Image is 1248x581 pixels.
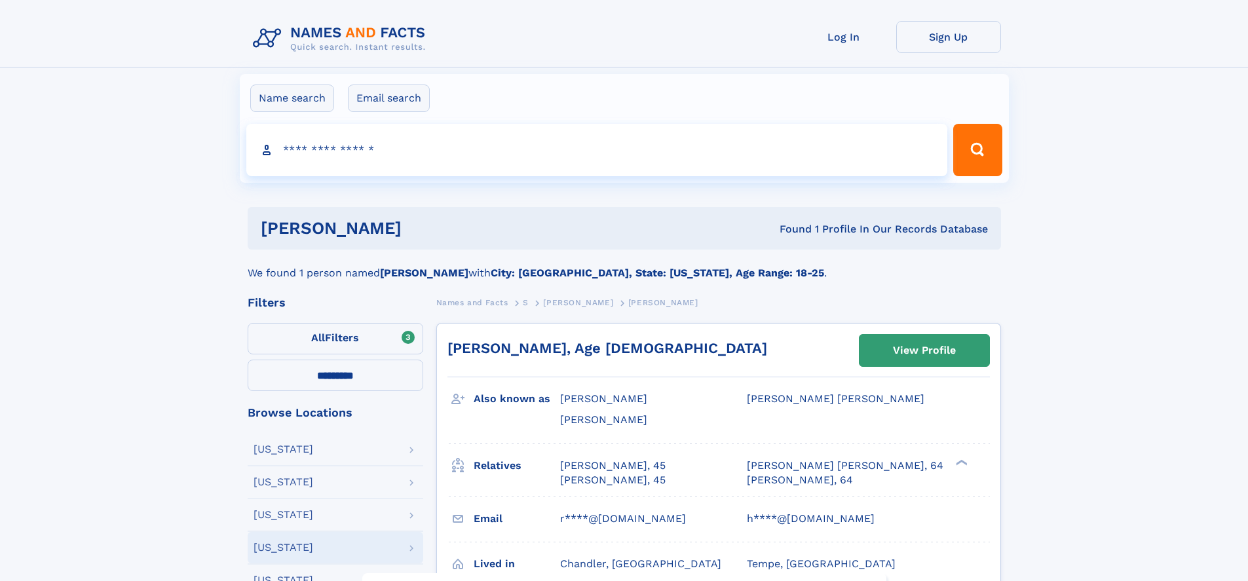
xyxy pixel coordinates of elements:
h3: Lived in [474,553,560,575]
a: [PERSON_NAME], 45 [560,459,666,473]
h3: Email [474,508,560,530]
h3: Relatives [474,455,560,477]
span: [PERSON_NAME] [PERSON_NAME] [747,392,924,405]
a: [PERSON_NAME], Age [DEMOGRAPHIC_DATA] [447,340,767,356]
a: View Profile [860,335,989,366]
a: [PERSON_NAME], 45 [560,473,666,487]
span: S [523,298,529,307]
div: ❯ [953,458,968,466]
a: [PERSON_NAME], 64 [747,473,853,487]
div: Browse Locations [248,407,423,419]
span: [PERSON_NAME] [560,392,647,405]
div: Found 1 Profile In Our Records Database [590,222,988,236]
input: search input [246,124,948,176]
div: [US_STATE] [254,542,313,553]
h1: [PERSON_NAME] [261,220,591,236]
div: Filters [248,297,423,309]
b: [PERSON_NAME] [380,267,468,279]
span: Tempe, [GEOGRAPHIC_DATA] [747,557,896,570]
img: Logo Names and Facts [248,21,436,56]
div: [US_STATE] [254,444,313,455]
div: View Profile [893,335,956,365]
div: [US_STATE] [254,510,313,520]
a: S [523,294,529,310]
span: [PERSON_NAME] [560,413,647,426]
h3: Also known as [474,388,560,410]
label: Filters [248,323,423,354]
a: [PERSON_NAME] [543,294,613,310]
a: Names and Facts [436,294,508,310]
span: All [311,331,325,344]
a: [PERSON_NAME] [PERSON_NAME], 64 [747,459,943,473]
span: [PERSON_NAME] [628,298,698,307]
span: [PERSON_NAME] [543,298,613,307]
a: Log In [791,21,896,53]
a: Sign Up [896,21,1001,53]
span: Chandler, [GEOGRAPHIC_DATA] [560,557,721,570]
label: Email search [348,84,430,112]
label: Name search [250,84,334,112]
div: We found 1 person named with . [248,250,1001,281]
div: [US_STATE] [254,477,313,487]
button: Search Button [953,124,1002,176]
b: City: [GEOGRAPHIC_DATA], State: [US_STATE], Age Range: 18-25 [491,267,824,279]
